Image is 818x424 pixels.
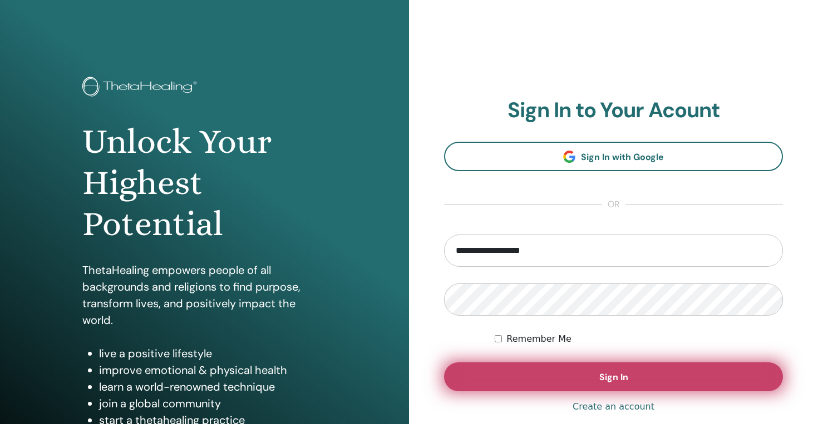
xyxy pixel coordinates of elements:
a: Create an account [573,400,654,413]
h1: Unlock Your Highest Potential [82,121,327,245]
span: or [602,198,625,211]
button: Sign In [444,362,783,391]
p: ThetaHealing empowers people of all backgrounds and religions to find purpose, transform lives, a... [82,262,327,328]
div: Keep me authenticated indefinitely or until I manually logout [495,332,783,346]
li: join a global community [99,395,327,412]
li: learn a world-renowned technique [99,378,327,395]
li: improve emotional & physical health [99,362,327,378]
h2: Sign In to Your Acount [444,98,783,123]
span: Sign In [599,371,628,383]
span: Sign In with Google [581,151,664,163]
li: live a positive lifestyle [99,345,327,362]
a: Sign In with Google [444,142,783,171]
label: Remember Me [506,332,571,346]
